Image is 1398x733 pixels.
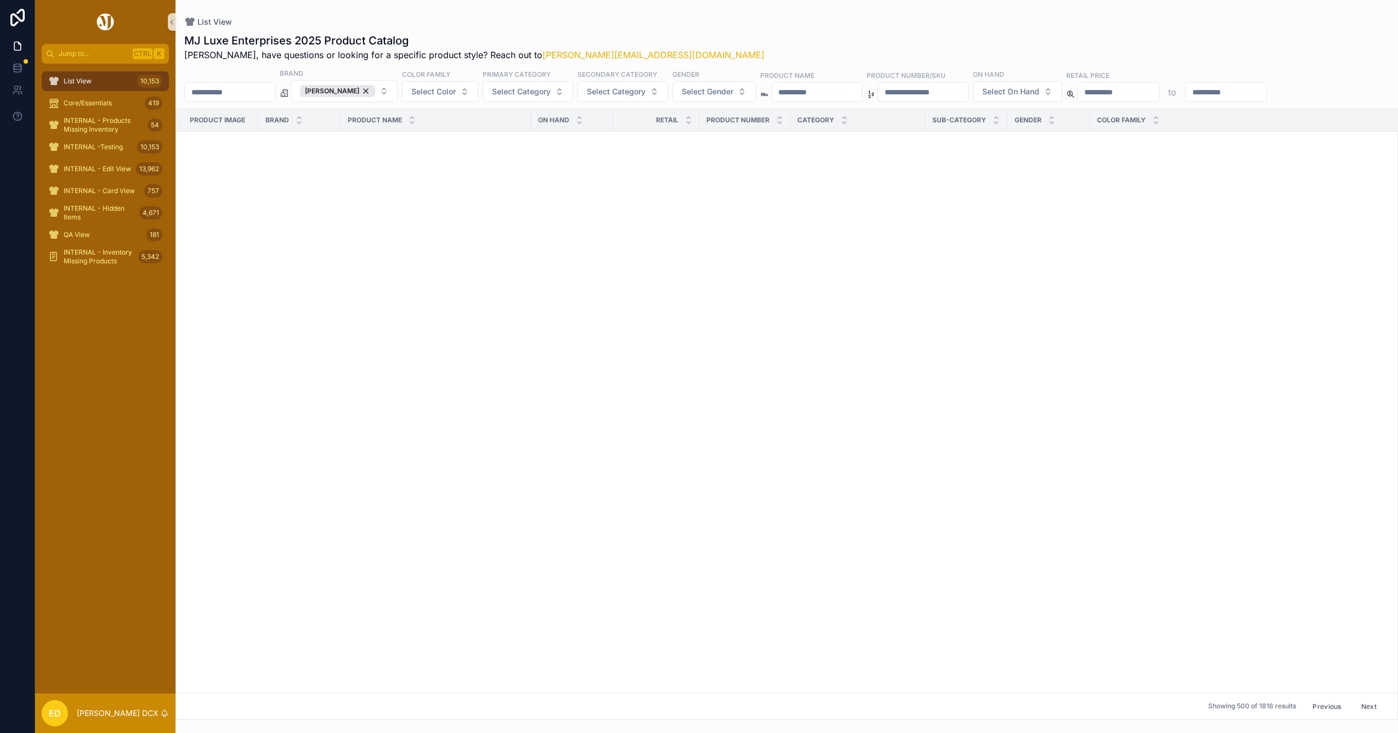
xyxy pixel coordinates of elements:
a: List View [184,16,232,27]
label: Product Number/SKU [867,70,946,80]
span: INTERNAL - Inventory Missing Products [64,248,134,266]
a: INTERNAL - Inventory Missing Products5,342 [42,247,169,267]
a: Core/Essentials419 [42,93,169,113]
span: Retail [656,116,678,125]
div: 419 [145,97,162,110]
a: INTERNAL - Card View757 [42,181,169,201]
button: Select Button [402,81,478,102]
div: 10,153 [137,140,162,154]
label: Gender [672,69,699,79]
div: 54 [148,119,162,132]
button: Next [1354,698,1384,715]
span: Ctrl [133,48,152,59]
span: Gender [1015,116,1042,125]
button: Select Button [483,81,573,102]
span: [PERSON_NAME], have questions or looking for a specific product style? Reach out to [184,48,765,61]
span: INTERNAL - Hidden Items [64,204,135,222]
span: Product Name [348,116,402,125]
label: Secondary Category [578,69,657,79]
span: Product Image [190,116,245,125]
div: 10,153 [137,75,162,88]
div: scrollable content [35,64,176,281]
a: List View10,153 [42,71,169,91]
a: QA View181 [42,225,169,245]
span: Category [797,116,834,125]
h1: MJ Luxe Enterprises 2025 Product Catalog [184,33,765,48]
span: INTERNAL - Card View [64,187,135,195]
label: Product Name [760,70,814,80]
label: Brand [280,68,303,78]
span: K [155,49,163,58]
span: Select Gender [682,86,733,97]
div: 5,342 [138,250,162,263]
span: Select Color [411,86,456,97]
div: 13,962 [136,162,162,176]
a: INTERNAL - Products Missing Inventory54 [42,115,169,135]
span: List View [197,16,232,27]
span: Sub-Category [932,116,986,125]
button: Select Button [578,81,668,102]
span: Showing 500 of 1816 results [1208,702,1296,711]
span: List View [64,77,92,86]
button: Previous [1305,698,1349,715]
a: INTERNAL -Testing10,153 [42,137,169,157]
button: Select Button [672,81,756,102]
label: Retail Price [1066,70,1110,80]
div: [PERSON_NAME] [300,85,375,97]
label: Primary Category [483,69,551,79]
button: Unselect JOHNNIE_O [300,85,375,97]
a: [PERSON_NAME][EMAIL_ADDRESS][DOMAIN_NAME] [542,49,765,60]
span: QA View [64,230,90,239]
span: Brand [265,116,289,125]
span: ED [49,707,61,720]
span: On Hand [538,116,569,125]
span: Product Number [706,116,769,125]
p: [PERSON_NAME] DCX [77,708,159,719]
span: INTERNAL -Testing [64,143,123,151]
img: App logo [95,13,116,31]
button: Select Button [973,81,1062,102]
span: INTERNAL - Products Missing Inventory [64,116,143,134]
span: INTERNAL - Edit View [64,165,131,173]
a: INTERNAL - Edit View13,962 [42,159,169,179]
button: Jump to...CtrlK [42,44,169,64]
span: Color Family [1097,116,1146,125]
span: Jump to... [59,49,128,58]
p: to [1168,86,1176,99]
div: 757 [144,184,162,198]
div: 181 [146,228,162,241]
label: Color Family [402,69,450,79]
button: Select Button [291,80,398,102]
span: Select Category [492,86,551,97]
span: Select On Hand [982,86,1039,97]
label: On Hand [973,69,1004,79]
div: 4,671 [139,206,162,219]
a: INTERNAL - Hidden Items4,671 [42,203,169,223]
span: Select Category [587,86,646,97]
span: Core/Essentials [64,99,112,108]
